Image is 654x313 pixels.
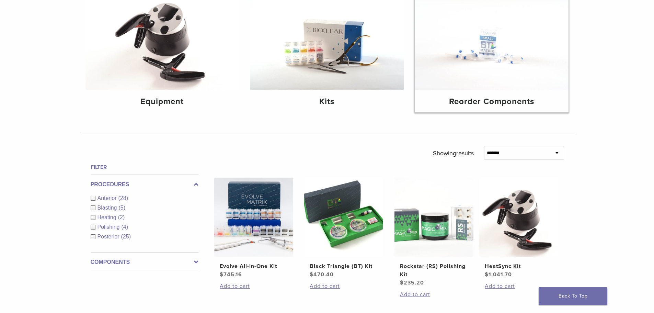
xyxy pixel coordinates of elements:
[220,271,223,278] span: $
[485,262,553,270] h2: HeatSync Kit
[91,258,198,266] label: Components
[420,96,563,108] h4: Reorder Components
[118,214,125,220] span: (2)
[394,178,473,257] img: Rockstar (RS) Polishing Kit
[255,96,398,108] h4: Kits
[97,224,122,230] span: Polishing
[310,262,378,270] h2: Black Triangle (BT) Kit
[97,234,121,239] span: Posterior
[97,205,119,211] span: Blasting
[394,178,474,287] a: Rockstar (RS) Polishing KitRockstar (RS) Polishing Kit $235.20
[121,224,128,230] span: (4)
[91,180,198,189] label: Procedures
[400,290,468,299] a: Add to cart: “Rockstar (RS) Polishing Kit”
[304,178,383,257] img: Black Triangle (BT) Kit
[214,178,294,279] a: Evolve All-in-One KitEvolve All-in-One Kit $745.16
[118,195,128,201] span: (28)
[433,146,474,160] p: Showing results
[97,214,118,220] span: Heating
[400,279,404,286] span: $
[118,205,125,211] span: (5)
[220,271,242,278] bdi: 745.16
[310,271,334,278] bdi: 470.40
[214,178,293,257] img: Evolve All-in-One Kit
[310,271,313,278] span: $
[91,163,198,171] h4: Filter
[220,262,288,270] h2: Evolve All-in-One Kit
[91,96,234,108] h4: Equipment
[485,271,512,278] bdi: 1,041.70
[539,287,607,305] a: Back To Top
[485,282,553,290] a: Add to cart: “HeatSync Kit”
[479,178,559,279] a: HeatSync KitHeatSync Kit $1,041.70
[121,234,131,239] span: (25)
[400,262,468,279] h2: Rockstar (RS) Polishing Kit
[310,282,378,290] a: Add to cart: “Black Triangle (BT) Kit”
[479,178,558,257] img: HeatSync Kit
[485,271,489,278] span: $
[220,282,288,290] a: Add to cart: “Evolve All-in-One Kit”
[304,178,384,279] a: Black Triangle (BT) KitBlack Triangle (BT) Kit $470.40
[400,279,424,286] bdi: 235.20
[97,195,118,201] span: Anterior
